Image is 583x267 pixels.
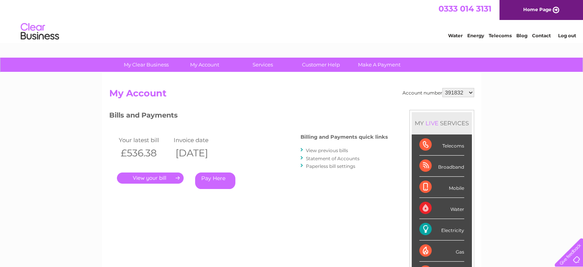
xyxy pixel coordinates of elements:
[489,33,512,38] a: Telecoms
[467,33,484,38] a: Energy
[195,172,235,189] a: Pay Here
[301,134,388,140] h4: Billing and Payments quick links
[306,163,355,169] a: Paperless bill settings
[558,33,576,38] a: Log out
[20,20,59,43] img: logo.png
[109,110,388,123] h3: Bills and Payments
[419,156,464,177] div: Broadband
[402,88,474,97] div: Account number
[117,145,172,161] th: £536.38
[532,33,551,38] a: Contact
[419,240,464,262] div: Gas
[448,33,463,38] a: Water
[172,145,227,161] th: [DATE]
[117,172,184,184] a: .
[419,134,464,156] div: Telecoms
[438,4,491,13] a: 0333 014 3131
[111,4,473,37] div: Clear Business is a trading name of Verastar Limited (registered in [GEOGRAPHIC_DATA] No. 3667643...
[289,58,353,72] a: Customer Help
[173,58,236,72] a: My Account
[306,156,360,161] a: Statement of Accounts
[419,177,464,198] div: Mobile
[109,88,474,103] h2: My Account
[115,58,178,72] a: My Clear Business
[306,148,348,153] a: View previous bills
[172,135,227,145] td: Invoice date
[419,219,464,240] div: Electricity
[516,33,527,38] a: Blog
[348,58,411,72] a: Make A Payment
[424,119,440,127] div: LIVE
[412,112,472,134] div: MY SERVICES
[117,135,172,145] td: Your latest bill
[419,198,464,219] div: Water
[231,58,294,72] a: Services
